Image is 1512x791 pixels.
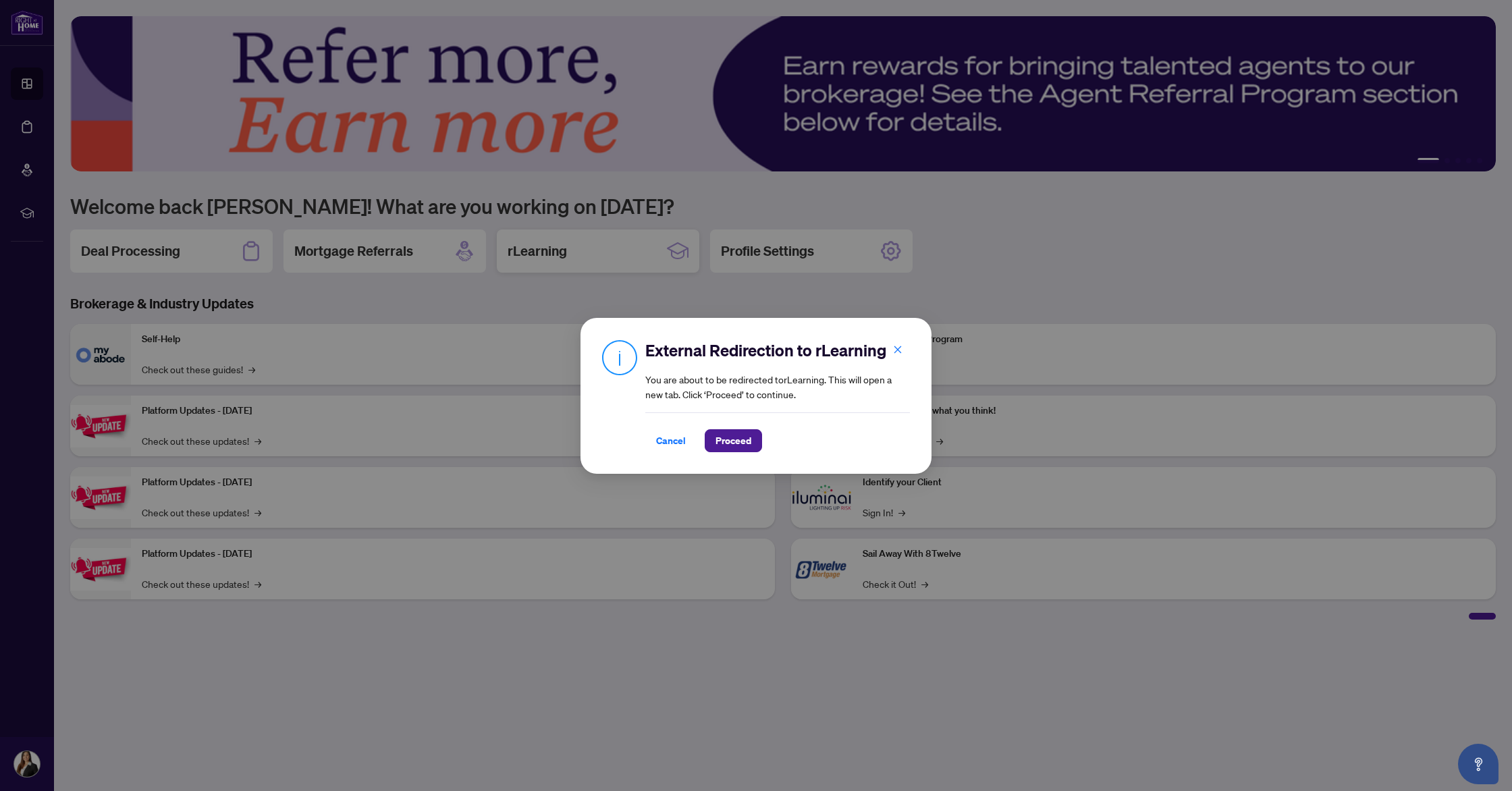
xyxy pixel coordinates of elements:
button: Cancel [645,429,697,452]
button: Proceed [705,429,762,452]
span: close [893,344,902,354]
button: Open asap [1458,744,1498,784]
span: Proceed [715,430,751,452]
span: Cancel [656,430,686,452]
div: You are about to be redirected to rLearning . This will open a new tab. Click ‘Proceed’ to continue. [645,339,910,452]
img: Info Icon [602,339,637,375]
h2: External Redirection to rLearning [645,339,910,361]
